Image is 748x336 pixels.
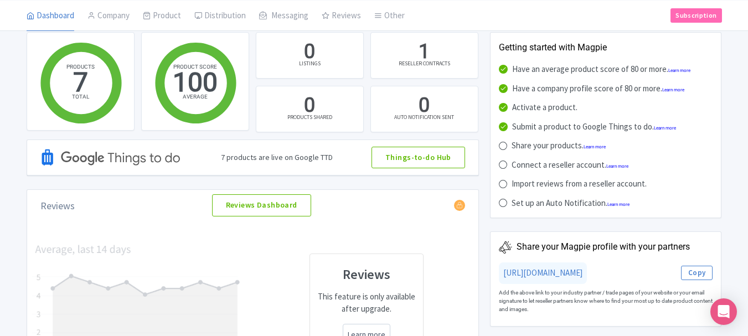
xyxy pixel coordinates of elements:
div: Reviews [40,198,75,213]
div: Submit a product to Google Things to do. [512,121,676,133]
div: LISTINGS [299,59,321,68]
div: Import reviews from a reseller account. [512,178,647,190]
a: Reviews Dashboard [212,194,311,216]
a: Learn more [662,87,684,92]
button: Copy [681,266,713,280]
div: Open Intercom Messenger [710,298,737,325]
p: This feature is only available after upgrade. [317,291,416,316]
div: Have a company profile score of 80 or more. [512,82,684,95]
h3: Reviews [317,267,416,282]
div: Share your Magpie profile with your partners [517,240,690,254]
div: RESELLER CONTRACTS [399,59,450,68]
a: 0 PRODUCTS SHARED [256,86,364,132]
a: [URL][DOMAIN_NAME] [503,267,582,278]
div: 0 [304,92,315,120]
a: 0 LISTINGS [256,32,364,79]
div: Getting started with Magpie [499,41,713,54]
img: Google TTD [40,134,182,181]
div: 0 [419,92,430,120]
div: Share your products. [512,139,606,152]
a: 0 AUTO NOTIFICATION SENT [370,86,478,132]
div: 0 [304,38,315,66]
div: Set up an Auto Notification. [512,197,630,210]
div: Activate a product. [512,101,577,114]
a: Learn more [607,202,630,207]
div: 1 [419,38,430,66]
a: Learn more [606,164,628,169]
a: 1 RESELLER CONTRACTS [370,32,478,79]
a: Learn more [584,144,606,149]
a: Subscription [670,8,721,22]
a: Things-to-do Hub [372,147,465,169]
a: Learn more [654,126,676,131]
div: 7 products are live on Google TTD [221,152,333,163]
div: Have an average product score of 80 or more. [512,63,690,76]
a: Learn more [668,68,690,73]
div: Add the above link to your industry partner / trade pages of your website or your email signature... [499,284,713,318]
div: Connect a reseller account. [512,159,628,172]
div: AUTO NOTIFICATION SENT [394,113,454,121]
div: PRODUCTS SHARED [287,113,332,121]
